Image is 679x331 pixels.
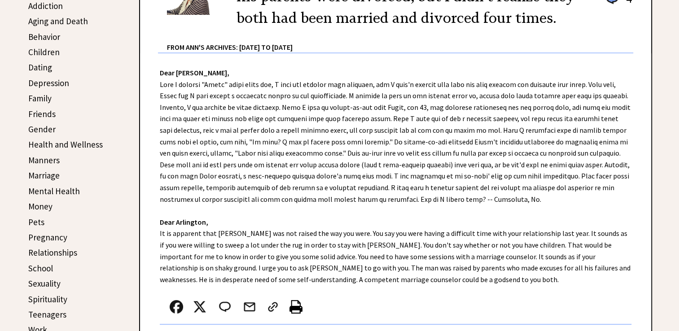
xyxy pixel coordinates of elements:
a: Spirituality [28,294,67,305]
a: Money [28,201,53,212]
a: Family [28,93,52,104]
a: Friends [28,109,56,119]
img: printer%20icon.png [289,300,302,314]
a: Mental Health [28,186,80,196]
img: mail.png [243,300,256,314]
div: From Ann's Archives: [DATE] to [DATE] [167,29,633,52]
a: Marriage [28,170,60,181]
a: Dating [28,62,52,73]
a: Pregnancy [28,232,67,243]
strong: Dear Arlington, [160,218,208,226]
img: x_small.png [193,300,206,314]
a: Gender [28,124,56,135]
a: Sexuality [28,278,61,289]
img: link_02.png [266,300,280,314]
a: Pets [28,217,44,227]
img: message_round%202.png [217,300,232,314]
a: Manners [28,155,60,165]
img: facebook.png [170,300,183,314]
a: Relationships [28,247,77,258]
a: Addiction [28,0,63,11]
a: Aging and Death [28,16,88,26]
strong: Dear [PERSON_NAME], [160,68,229,77]
a: Behavior [28,31,60,42]
a: Depression [28,78,69,88]
a: Health and Wellness [28,139,103,150]
a: School [28,263,53,274]
a: Children [28,47,60,57]
a: Teenagers [28,309,66,320]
